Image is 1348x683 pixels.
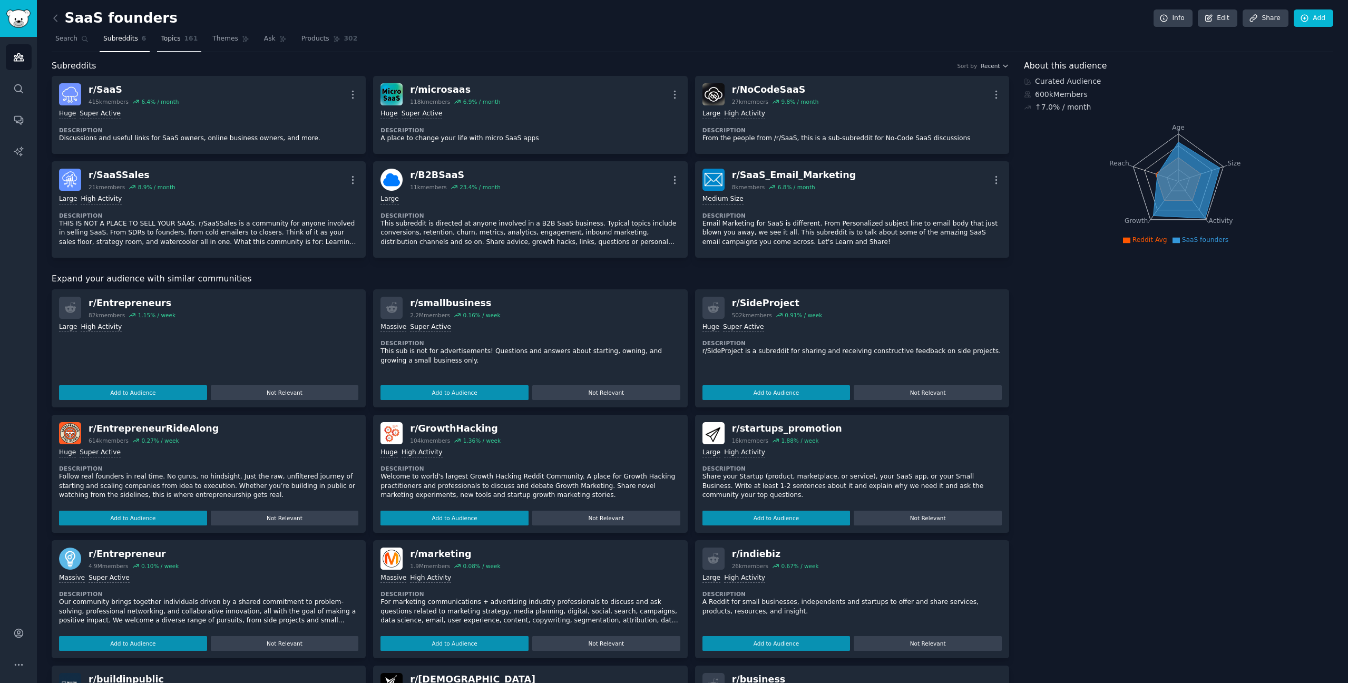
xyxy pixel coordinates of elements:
div: 8.9 % / month [138,183,175,191]
div: ↑ 7.0 % / month [1035,102,1091,113]
button: Add to Audience [380,511,529,525]
button: Not Relevant [854,385,1002,400]
div: r/ indiebiz [732,548,819,561]
button: Add to Audience [59,511,207,525]
div: 104k members [410,437,450,444]
div: 0.10 % / week [141,562,179,570]
div: Huge [59,448,76,458]
dt: Description [380,590,680,598]
div: 0.16 % / week [463,311,500,319]
div: Medium Size [702,194,744,204]
tspan: Reach [1109,159,1129,167]
p: For marketing communications + advertising industry professionals to discuss and ask questions re... [380,598,680,626]
span: 302 [344,34,358,44]
div: Super Active [89,573,130,583]
span: Search [55,34,77,44]
div: Sort by [957,62,977,70]
div: Huge [59,109,76,119]
div: Huge [702,323,719,333]
img: startups_promotion [702,422,725,444]
img: GrowthHacking [380,422,403,444]
div: 614k members [89,437,129,444]
div: Massive [380,573,406,583]
p: Our community brings together individuals driven by a shared commitment to problem-solving, profe... [59,598,358,626]
div: Super Active [410,323,451,333]
span: Subreddits [103,34,138,44]
a: NoCodeSaaSr/NoCodeSaaS27kmembers9.8% / monthLargeHigh ActivityDescriptionFrom the people from /r/... [695,76,1009,154]
div: 6.4 % / month [141,98,179,105]
div: 6.8 % / month [778,183,815,191]
span: Reddit Avg [1132,236,1167,243]
div: 1.88 % / week [781,437,818,444]
a: Themes [209,31,253,52]
span: SaaS founders [1182,236,1229,243]
div: 2.2M members [410,311,450,319]
button: Not Relevant [532,636,680,651]
img: SaaSSales [59,169,81,191]
img: NoCodeSaaS [702,83,725,105]
button: Add to Audience [702,385,851,400]
div: High Activity [410,573,451,583]
img: EntrepreneurRideAlong [59,422,81,444]
a: Edit [1198,9,1237,27]
button: Not Relevant [854,636,1002,651]
div: 118k members [410,98,450,105]
img: GummySearch logo [6,9,31,28]
tspan: Age [1172,124,1185,131]
p: THIS IS NOT A PLACE TO SELL YOUR SAAS. r/SaaSSales is a community for anyone involved in selling ... [59,219,358,247]
dt: Description [702,126,1002,134]
div: High Activity [81,194,122,204]
span: Ask [264,34,276,44]
img: SaaS_Email_Marketing [702,169,725,191]
img: marketing [380,548,403,570]
div: High Activity [724,573,765,583]
div: 27k members [732,98,768,105]
button: Add to Audience [702,511,851,525]
div: 8k members [732,183,765,191]
div: Massive [380,323,406,333]
div: 26k members [732,562,768,570]
img: SaaS [59,83,81,105]
a: SaaSr/SaaS415kmembers6.4% / monthHugeSuper ActiveDescriptionDiscussions and useful links for SaaS... [52,76,366,154]
p: A Reddit for small businesses, independents and startups to offer and share services, products, r... [702,598,1002,616]
p: Share your Startup (product, marketplace, or service), your SaaS app, or your Small Business. Wri... [702,472,1002,500]
h2: SaaS founders [52,10,178,27]
div: 0.91 % / week [785,311,822,319]
div: 502k members [732,311,772,319]
div: Large [380,194,398,204]
button: Not Relevant [532,385,680,400]
a: microsaasr/microsaas118kmembers6.9% / monthHugeSuper ActiveDescriptionA place to change your life... [373,76,687,154]
div: r/ Entrepreneurs [89,297,175,310]
div: 0.27 % / week [141,437,179,444]
span: Expand your audience with similar communities [52,272,251,286]
div: Super Active [80,448,121,458]
button: Add to Audience [59,636,207,651]
a: Products302 [298,31,361,52]
div: High Activity [724,109,765,119]
div: r/ NoCodeSaaS [732,83,819,96]
a: Ask [260,31,290,52]
div: 4.9M members [89,562,129,570]
img: microsaas [380,83,403,105]
div: Massive [59,573,85,583]
span: 6 [142,34,146,44]
div: r/ SaaS_Email_Marketing [732,169,856,182]
div: 9.8 % / month [781,98,818,105]
div: 11k members [410,183,446,191]
dt: Description [59,212,358,219]
img: Entrepreneur [59,548,81,570]
a: B2BSaaSr/B2BSaaS11kmembers23.4% / monthLargeDescriptionThis subreddit is directed at anyone invol... [373,161,687,258]
div: r/ B2BSaaS [410,169,500,182]
div: r/ EntrepreneurRideAlong [89,422,219,435]
div: 0.08 % / week [463,562,500,570]
div: 21k members [89,183,125,191]
div: 16k members [732,437,768,444]
p: This sub is not for advertisements! Questions and answers about starting, owning, and growing a s... [380,347,680,365]
div: r/ SaaSSales [89,169,175,182]
div: High Activity [402,448,443,458]
a: SaaSSalesr/SaaSSales21kmembers8.9% / monthLargeHigh ActivityDescriptionTHIS IS NOT A PLACE TO SEL... [52,161,366,258]
button: Add to Audience [702,636,851,651]
p: From the people from /r/SaaS, this is a sub-subreddit for No-Code SaaS discussions [702,134,1002,143]
button: Add to Audience [380,636,529,651]
div: 1.15 % / week [138,311,175,319]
